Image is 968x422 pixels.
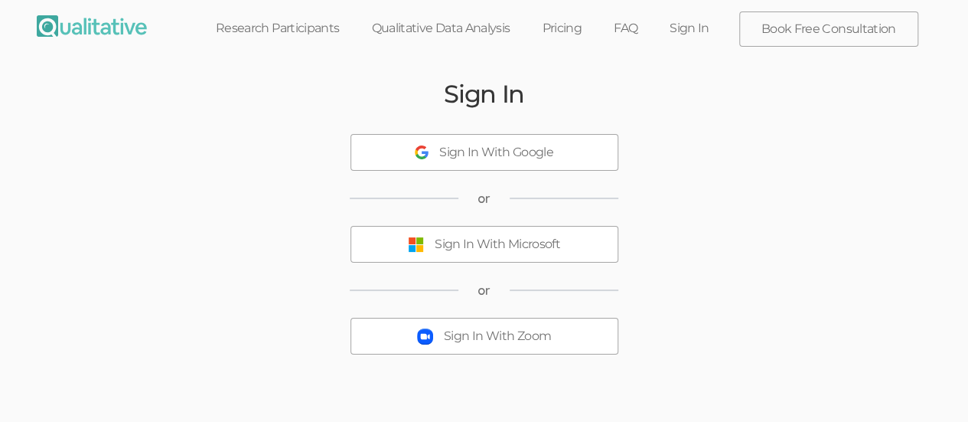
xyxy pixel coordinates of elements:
div: Sign In With Google [439,144,553,162]
h2: Sign In [444,80,524,107]
button: Sign In With Google [350,134,618,171]
img: Sign In With Zoom [417,329,433,345]
img: Sign In With Google [415,146,429,159]
span: or [477,282,491,299]
div: Sign In With Microsoft [435,236,560,254]
button: Sign In With Microsoft [350,226,618,263]
a: Book Free Consultation [740,12,917,46]
iframe: Chat Widget [891,348,968,422]
img: Qualitative [37,15,147,37]
a: Pricing [526,11,598,45]
img: Sign In With Microsoft [408,237,424,253]
a: Sign In [653,11,725,45]
div: Sign In With Zoom [444,328,551,345]
a: FAQ [598,11,653,45]
button: Sign In With Zoom [350,318,618,355]
a: Research Participants [200,11,356,45]
a: Qualitative Data Analysis [355,11,526,45]
span: or [477,190,491,208]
